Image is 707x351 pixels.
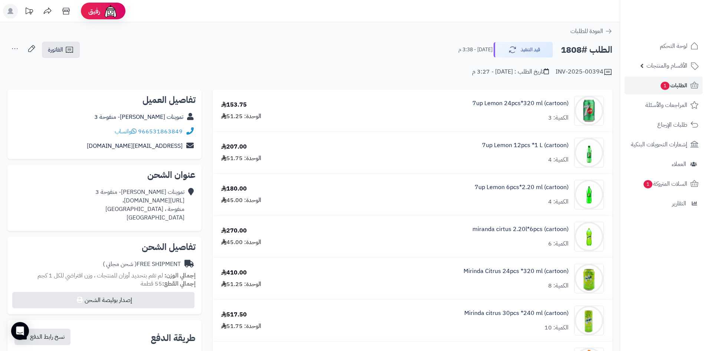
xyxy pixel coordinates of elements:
[672,198,686,209] span: التقارير
[221,269,247,277] div: 410.00
[657,21,700,36] img: logo-2.png
[625,37,703,55] a: لوحة التحكم
[544,324,569,332] div: الكمية: 10
[95,188,184,222] div: تموينات [PERSON_NAME]- منفوحة 3 [URL][DOMAIN_NAME]، منفوحة ، [GEOGRAPHIC_DATA] [GEOGRAPHIC_DATA]
[42,42,80,58] a: الفاتورة
[221,311,247,319] div: 517.50
[221,280,261,289] div: الوحدة: 51.25
[660,41,687,51] span: لوحة التحكم
[661,82,670,90] span: 1
[570,27,612,36] a: العودة للطلبات
[221,196,261,205] div: الوحدة: 45.00
[221,101,247,109] div: 153.75
[164,271,196,280] strong: إجمالي الوزن:
[151,334,196,342] h2: طريقة الدفع
[647,61,687,71] span: الأقسام والمنتجات
[221,238,261,247] div: الوحدة: 45.00
[625,155,703,173] a: العملاء
[644,180,652,188] span: 1
[556,68,612,77] div: INV-2025-00394
[48,45,63,54] span: الفاتورة
[221,112,261,121] div: الوحدة: 51.25
[631,139,687,150] span: إشعارات التحويلات البنكية
[88,7,100,16] span: رفيق
[11,322,29,340] div: Open Intercom Messenger
[548,282,569,290] div: الكمية: 8
[472,68,549,76] div: تاريخ الطلب : [DATE] - 3:27 م
[13,243,196,251] h2: تفاصيل الشحن
[162,279,196,288] strong: إجمالي القطع:
[472,225,569,234] a: miranda cirtus 2.20l*6pcs (cartoon)
[575,264,603,293] img: 1747566452-bf88d184-d280-4ea7-9331-9e3669ef-90x90.jpg
[475,183,569,192] a: 7up Lemon 6pcs*2.20 ml (cartoon)
[575,138,603,168] img: 1747540828-789ab214-413e-4ccd-b32f-1699f0bc-90x90.jpg
[625,77,703,94] a: الطلبات1
[625,116,703,134] a: طلبات الإرجاع
[575,222,603,251] img: 1747544486-c60db756-6ee7-44b0-a7d4-ec449800-90x90.jpg
[625,96,703,114] a: المراجعات والأسئلة
[138,127,183,136] a: 966531863849
[221,143,247,151] div: 207.00
[464,267,569,276] a: Mirinda Citrus 24pcs *320 ml (cartoon)
[221,322,261,331] div: الوحدة: 51.75
[458,46,492,53] small: [DATE] - 3:38 م
[561,42,612,58] h2: الطلب #1808
[221,227,247,235] div: 270.00
[94,113,183,121] a: تموينات [PERSON_NAME]- منفوحة 3
[575,180,603,209] img: 1747541306-e6e5e2d5-9b67-463e-b81b-59a02ee4-90x90.jpg
[570,27,603,36] span: العودة للطلبات
[643,179,687,189] span: السلات المتروكة
[37,271,163,280] span: لم تقم بتحديد أوزان للمنتجات ، وزن افتراضي للكل 1 كجم
[464,309,569,318] a: Mirinda citrus 30pcs *240 ml (cartoon)
[221,154,261,163] div: الوحدة: 51.75
[575,96,603,126] img: 1747540602-UsMwFj3WdUIJzISPTZ6ZIXs6lgAaNT6J-90x90.jpg
[13,95,196,104] h2: تفاصيل العميل
[548,114,569,122] div: الكمية: 3
[548,240,569,248] div: الكمية: 6
[672,159,686,169] span: العملاء
[660,80,687,91] span: الطلبات
[103,4,118,19] img: ai-face.png
[548,198,569,206] div: الكمية: 4
[87,142,183,150] a: [EMAIL_ADDRESS][DOMAIN_NAME]
[103,260,181,269] div: FREE SHIPMENT
[548,156,569,164] div: الكمية: 4
[625,195,703,212] a: التقارير
[13,170,196,179] h2: عنوان الشحن
[645,100,687,110] span: المراجعات والأسئلة
[494,42,553,58] button: قيد التنفيذ
[20,4,38,20] a: تحديثات المنصة
[221,185,247,193] div: 180.00
[625,136,703,153] a: إشعارات التحويلات البنكية
[103,260,137,269] span: ( شحن مجاني )
[482,141,569,150] a: 7up Lemon 12pcs *1 L (cartoon)
[14,329,71,345] button: نسخ رابط الدفع
[472,99,569,108] a: 7up Lemon 24pcs*320 ml (cartoon)
[12,292,194,308] button: إصدار بوليصة الشحن
[141,279,196,288] small: 55 قطعة
[115,127,137,136] a: واتساب
[575,306,603,335] img: 1747566616-1481083d-48b6-4b0f-b89f-c8f09a39-90x90.jpg
[657,120,687,130] span: طلبات الإرجاع
[30,332,65,341] span: نسخ رابط الدفع
[625,175,703,193] a: السلات المتروكة1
